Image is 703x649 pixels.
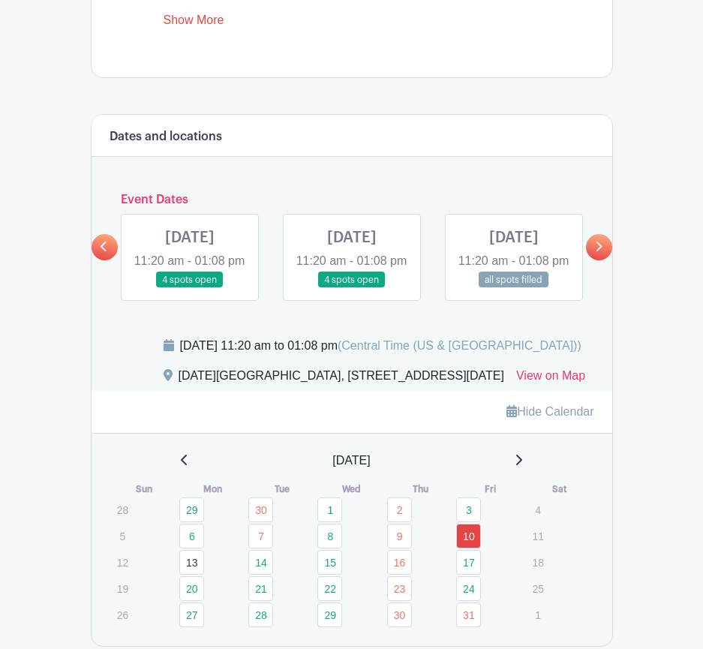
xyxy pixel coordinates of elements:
[387,576,412,601] a: 23
[387,550,412,575] a: 16
[506,405,593,418] a: Hide Calendar
[516,367,585,391] a: View on Map
[248,576,273,601] a: 21
[317,524,342,548] a: 8
[110,498,135,521] p: 28
[110,130,222,144] h6: Dates and locations
[456,524,481,548] a: 10
[248,550,273,575] a: 14
[317,497,342,522] a: 1
[525,498,550,521] p: 4
[525,524,550,548] p: 11
[248,524,273,548] a: 7
[456,550,481,575] a: 17
[179,602,204,627] a: 27
[456,576,481,601] a: 24
[179,550,204,575] a: 13
[317,550,342,575] a: 15
[248,482,317,497] th: Tue
[248,497,273,522] a: 30
[525,551,550,574] p: 18
[525,577,550,600] p: 25
[332,452,370,470] span: [DATE]
[179,482,248,497] th: Mon
[387,602,412,627] a: 30
[525,603,550,626] p: 1
[110,603,135,626] p: 26
[110,577,135,600] p: 19
[110,524,135,548] p: 5
[317,482,386,497] th: Wed
[456,602,481,627] a: 31
[317,576,342,601] a: 22
[110,482,179,497] th: Sun
[387,524,412,548] a: 9
[456,497,481,522] a: 3
[179,576,204,601] a: 20
[524,482,593,497] th: Sat
[317,602,342,627] a: 29
[179,497,204,522] a: 29
[164,14,224,32] a: Show More
[179,367,504,391] div: [DATE][GEOGRAPHIC_DATA], [STREET_ADDRESS][DATE]
[386,482,455,497] th: Thu
[180,337,581,355] div: [DATE] 11:20 am to 01:08 pm
[110,551,135,574] p: 12
[338,339,581,352] span: (Central Time (US & [GEOGRAPHIC_DATA]))
[455,482,524,497] th: Fri
[248,602,273,627] a: 28
[387,497,412,522] a: 2
[118,193,586,207] h6: Event Dates
[179,524,204,548] a: 6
